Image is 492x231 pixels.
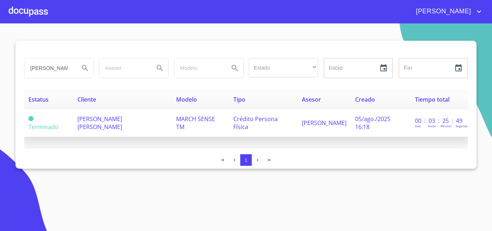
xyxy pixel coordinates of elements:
[456,124,469,128] p: Segundos
[77,115,122,131] span: [PERSON_NAME] [PERSON_NAME]
[411,6,483,17] button: account of current user
[249,58,318,77] div: ​
[355,95,375,103] span: Creado
[176,115,215,131] span: MARCH SENSE TM
[28,116,33,121] span: Terminado
[24,58,73,78] input: search
[226,59,243,77] button: Search
[415,117,464,125] p: 00 : 03 : 25 : 49
[28,123,58,131] span: Terminado
[77,95,96,103] span: Cliente
[428,124,436,128] p: Horas
[411,6,475,17] span: [PERSON_NAME]
[245,157,247,163] span: 1
[302,95,321,103] span: Asesor
[355,115,390,131] span: 05/ago./2025 16:18
[28,95,49,103] span: Estatus
[174,58,223,78] input: search
[415,95,449,103] span: Tiempo total
[76,59,94,77] button: Search
[440,124,452,128] p: Minutos
[233,115,278,131] span: Crédito Persona Física
[151,59,169,77] button: Search
[99,58,148,78] input: search
[415,124,421,128] p: Dias
[302,119,346,127] span: [PERSON_NAME]
[233,95,245,103] span: Tipo
[176,95,197,103] span: Modelo
[240,154,252,166] button: 1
